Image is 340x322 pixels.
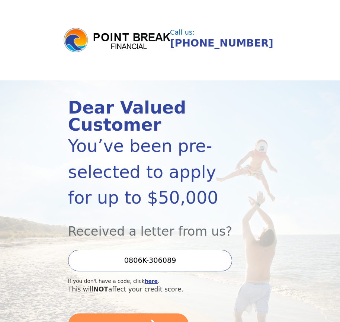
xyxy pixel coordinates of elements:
div: Received a letter from us? [68,211,241,241]
div: Dear Valued Customer [68,99,241,133]
a: [PHONE_NUMBER] [170,37,273,49]
a: here [145,278,158,284]
span: NOT [93,286,108,293]
div: If you don't have a code, click . [68,277,241,285]
div: You’ve been pre-selected to apply for up to $50,000 [68,133,241,211]
div: Call us: [170,29,283,36]
img: logo.png [62,27,174,54]
input: Enter your Offer Code: [68,250,232,271]
div: This will affect your credit score. [68,285,241,294]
